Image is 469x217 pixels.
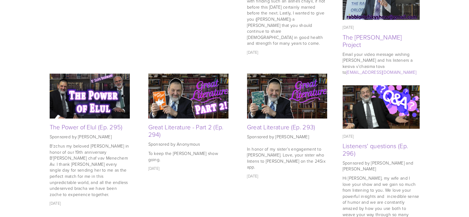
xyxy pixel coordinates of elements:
[50,123,123,131] a: The Power of Elul (Ep. 295)
[247,134,327,170] p: Sponsored by [PERSON_NAME] In honor of my sister’s engagement to [PERSON_NAME]. Love, your sister...
[346,69,416,75] a: [EMAIL_ADDRESS][DOMAIN_NAME]
[343,141,408,157] a: Listeners' questions (Ep. 296)
[50,200,61,206] time: [DATE]
[148,150,228,162] p: To keep the [PERSON_NAME] show going.
[247,123,315,131] a: Great Literature (Ep. 293)
[148,123,224,139] a: Great Literature - Part 2 (Ep. 294)
[343,133,354,139] time: [DATE]
[50,143,130,197] p: B'zchus my beloved [PERSON_NAME] in honor of our 19th anniversary B'[PERSON_NAME] chaf vav Menech...
[247,49,258,55] time: [DATE]
[50,134,130,140] p: Sponsored by [PERSON_NAME]
[343,51,420,75] p: Email your video message wishing [PERSON_NAME] and his listeners a kesiva v’chasima tova to
[343,81,420,133] img: Listeners' questions (Ep. 296)
[247,73,327,119] img: Great Literature (Ep. 293)
[148,165,160,171] time: [DATE]
[343,160,420,172] p: Sponsored by [PERSON_NAME] and [PERSON_NAME]
[343,24,354,30] time: [DATE]
[148,73,228,119] img: Great Literature - Part 2 (Ep. 294)
[50,73,130,119] img: The Power of Elul (Ep. 295)
[148,141,228,147] p: Sponsored by Anonymous
[247,173,258,179] time: [DATE]
[343,85,420,129] a: Listeners' questions (Ep. 296)
[343,33,402,49] a: The [PERSON_NAME] Project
